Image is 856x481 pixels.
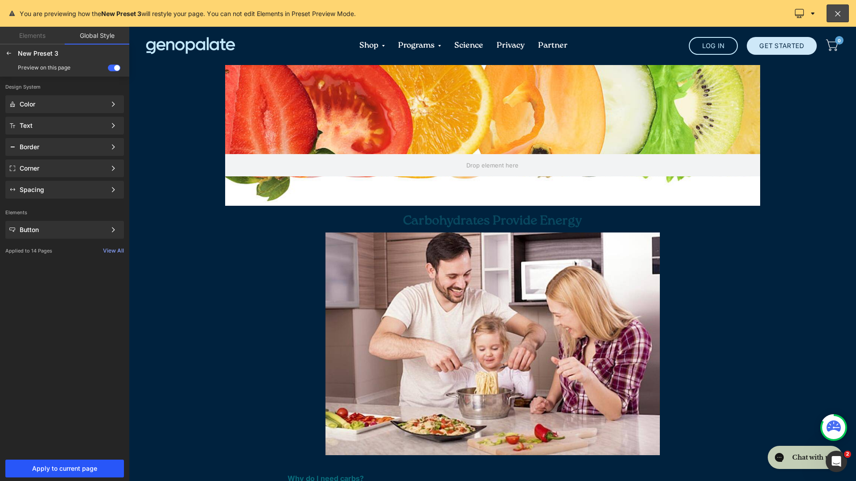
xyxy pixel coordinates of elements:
[18,49,58,57] span: New Preset 3
[20,186,106,193] div: Spacing
[11,465,119,472] span: Apply to current page
[5,248,103,254] p: Applied to 14 Pages
[844,451,851,458] span: 2
[18,65,70,71] div: Preview on this page
[20,226,106,233] div: Button
[20,165,106,172] div: Corner
[65,27,129,45] a: Global Style
[826,451,847,472] iframe: Intercom live chat
[20,122,106,129] div: Text
[20,9,356,18] div: You are previewing how the will restyle your page. You can not edit Elements in Preset Preview Mode.
[20,101,106,108] div: Color
[5,460,124,477] button: Apply to current page
[20,143,106,151] div: Border
[101,10,141,17] b: New Preset 3
[634,416,718,445] iframe: Gorgias live chat messenger
[103,248,124,254] div: View All
[129,27,856,481] iframe: To enrich screen reader interactions, please activate Accessibility in Grammarly extension settings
